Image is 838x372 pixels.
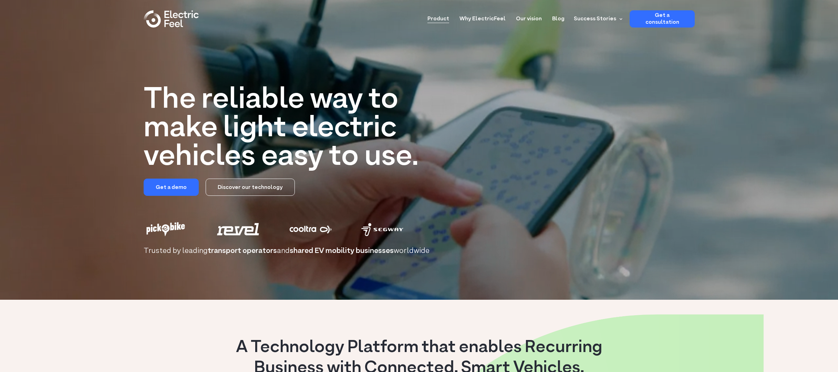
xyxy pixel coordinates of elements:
[144,179,199,196] a: Get a demo
[516,10,542,23] a: Our vision
[144,247,695,255] h2: Trusted by leading and worldwide
[45,27,78,40] input: Submit
[427,10,449,23] a: Product
[206,179,295,196] a: Discover our technology
[630,10,695,28] a: Get a consultation
[574,15,616,23] div: Success Stories
[552,10,565,23] a: Blog
[290,246,394,256] span: shared EV mobility businesses
[459,10,506,23] a: Why ElectricFeel
[570,10,624,28] div: Success Stories
[144,86,431,172] h1: The reliable way to make light electric vehicles easy to use.
[793,327,828,362] iframe: Chatbot
[208,246,277,256] span: transport operators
